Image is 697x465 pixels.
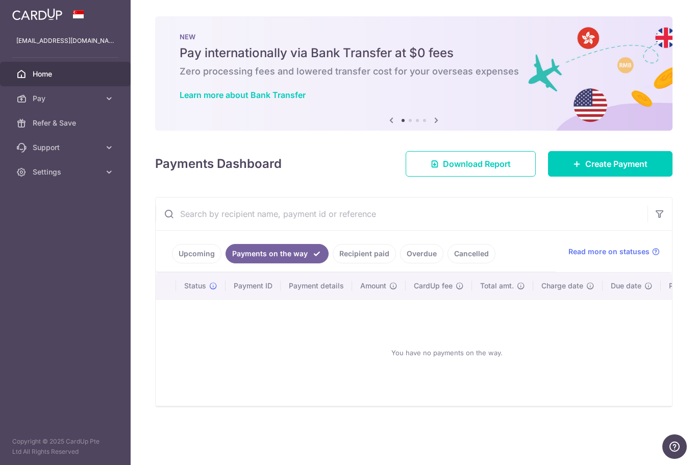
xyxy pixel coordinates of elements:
[226,273,281,299] th: Payment ID
[33,142,100,153] span: Support
[180,65,648,78] h6: Zero processing fees and lowered transfer cost for your overseas expenses
[480,281,514,291] span: Total amt.
[184,281,206,291] span: Status
[155,155,282,173] h4: Payments Dashboard
[33,167,100,177] span: Settings
[611,281,641,291] span: Due date
[180,45,648,61] h5: Pay internationally via Bank Transfer at $0 fees
[12,8,62,20] img: CardUp
[548,151,673,177] a: Create Payment
[568,247,650,257] span: Read more on statuses
[33,93,100,104] span: Pay
[414,281,453,291] span: CardUp fee
[226,244,329,263] a: Payments on the way
[406,151,536,177] a: Download Report
[400,244,443,263] a: Overdue
[662,434,687,460] iframe: Opens a widget where you can find more information
[33,69,100,79] span: Home
[281,273,352,299] th: Payment details
[180,33,648,41] p: NEW
[541,281,583,291] span: Charge date
[155,16,673,131] img: Bank transfer banner
[447,244,495,263] a: Cancelled
[16,36,114,46] p: [EMAIL_ADDRESS][DOMAIN_NAME]
[585,158,648,170] span: Create Payment
[156,198,648,230] input: Search by recipient name, payment id or reference
[360,281,386,291] span: Amount
[172,244,221,263] a: Upcoming
[33,118,100,128] span: Refer & Save
[180,90,306,100] a: Learn more about Bank Transfer
[333,244,396,263] a: Recipient paid
[443,158,511,170] span: Download Report
[568,247,660,257] a: Read more on statuses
